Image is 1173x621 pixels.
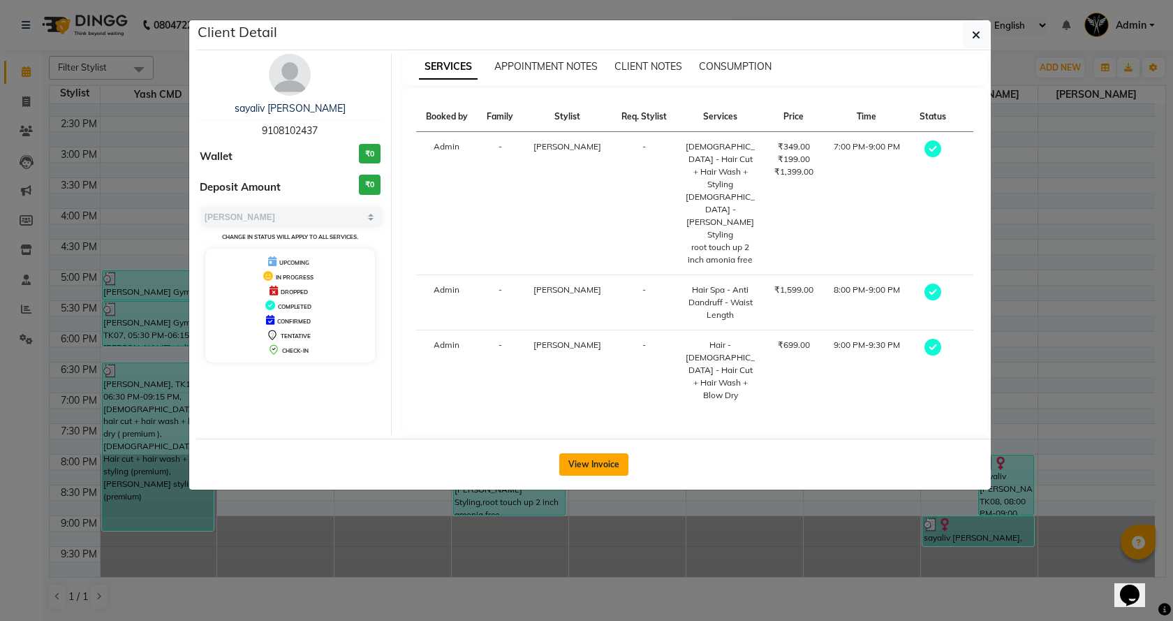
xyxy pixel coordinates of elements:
[278,303,311,310] span: COMPLETED
[823,330,910,411] td: 9:00 PM-9:30 PM
[685,241,756,266] div: root touch up 2 inch amonia free
[699,60,772,73] span: CONSUMPTION
[823,132,910,275] td: 7:00 PM-9:00 PM
[685,339,756,402] div: Hair - [DEMOGRAPHIC_DATA] - Hair Cut + Hair Wash + Blow Dry
[612,132,677,275] td: -
[612,275,677,330] td: -
[279,259,309,266] span: UPCOMING
[494,60,598,73] span: APPOINTMENT NOTES
[478,275,523,330] td: -
[614,60,682,73] span: CLIENT NOTES
[612,330,677,411] td: -
[773,153,815,166] div: ₹199.00
[359,144,381,164] h3: ₹0
[419,54,478,80] span: SERVICES
[478,102,523,132] th: Family
[200,149,233,165] span: Wallet
[416,275,478,330] td: Admin
[533,339,601,350] span: [PERSON_NAME]
[773,166,815,178] div: ₹1,399.00
[198,22,277,43] h5: Client Detail
[685,191,756,241] div: [DEMOGRAPHIC_DATA] - [PERSON_NAME] Styling
[416,330,478,411] td: Admin
[685,284,756,321] div: Hair Spa - Anti Dandruff - Waist Length
[200,180,281,196] span: Deposit Amount
[222,233,358,240] small: Change in status will apply to all services.
[773,140,815,153] div: ₹349.00
[262,124,318,137] span: 9108102437
[235,102,346,115] a: sayaliv [PERSON_NAME]
[276,274,313,281] span: IN PROGRESS
[823,102,910,132] th: Time
[523,102,612,132] th: Stylist
[359,175,381,195] h3: ₹0
[269,54,311,96] img: avatar
[281,333,311,339] span: TENTATIVE
[910,102,956,132] th: Status
[478,132,523,275] td: -
[773,284,815,296] div: ₹1,599.00
[773,339,815,351] div: ₹699.00
[533,284,601,295] span: [PERSON_NAME]
[416,132,478,275] td: Admin
[823,275,910,330] td: 8:00 PM-9:00 PM
[765,102,823,132] th: Price
[416,102,478,132] th: Booked by
[677,102,765,132] th: Services
[1114,565,1159,607] iframe: chat widget
[281,288,308,295] span: DROPPED
[559,453,628,476] button: View Invoice
[612,102,677,132] th: Req. Stylist
[533,141,601,152] span: [PERSON_NAME]
[277,318,311,325] span: CONFIRMED
[478,330,523,411] td: -
[282,347,309,354] span: CHECK-IN
[685,140,756,191] div: [DEMOGRAPHIC_DATA] - Hair Cut + Hair Wash + Styling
